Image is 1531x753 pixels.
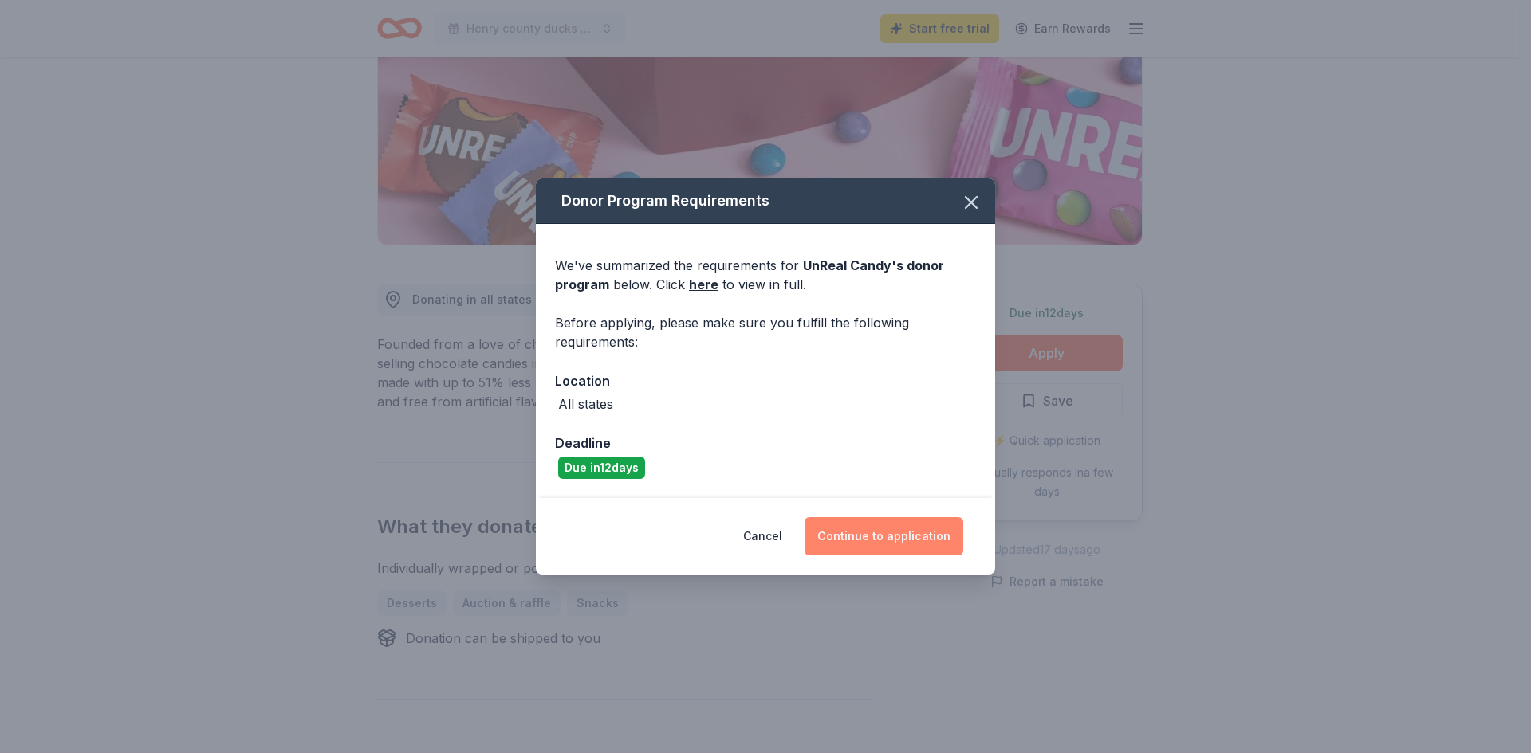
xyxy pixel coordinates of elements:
[555,313,976,351] div: Before applying, please make sure you fulfill the following requirements:
[558,394,613,414] div: All states
[555,256,976,294] div: We've summarized the requirements for below. Click to view in full.
[805,517,963,555] button: Continue to application
[558,457,645,479] div: Due in 12 days
[536,178,995,224] div: Donor Program Requirements
[689,275,718,294] a: here
[555,371,976,391] div: Location
[555,433,976,453] div: Deadline
[743,517,782,555] button: Cancel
